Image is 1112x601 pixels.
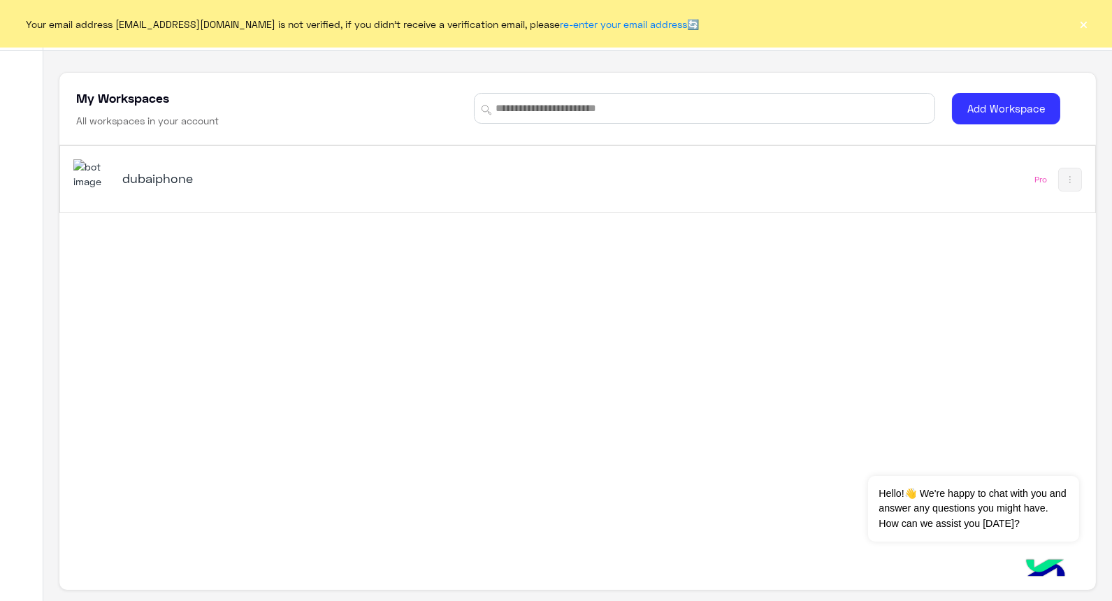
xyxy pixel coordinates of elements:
h5: dubaiphone [122,170,485,187]
button: Add Workspace [952,93,1060,124]
span: Hello!👋 We're happy to chat with you and answer any questions you might have. How can we assist y... [868,476,1078,542]
img: hulul-logo.png [1021,545,1070,594]
a: re-enter your email address [561,18,688,30]
img: 1403182699927242 [73,159,111,189]
div: Pro [1034,174,1047,185]
h5: My Workspaces [76,89,169,106]
button: × [1077,17,1091,31]
h6: All workspaces in your account [76,114,219,128]
span: Your email address [EMAIL_ADDRESS][DOMAIN_NAME] is not verified, if you didn't receive a verifica... [27,17,700,31]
